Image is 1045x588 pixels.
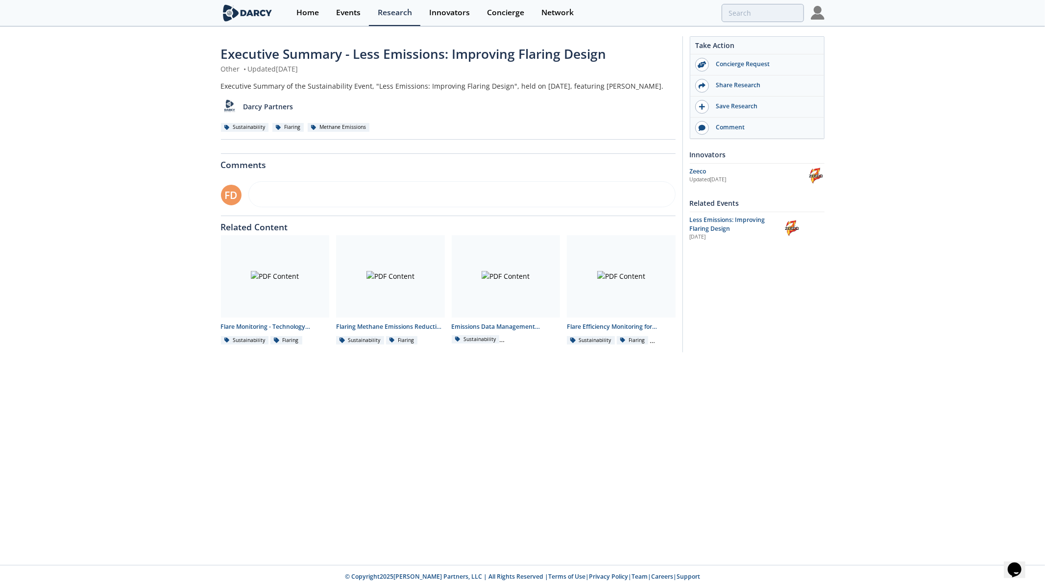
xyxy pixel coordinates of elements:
div: Flaring [270,336,302,345]
a: PDF Content Flaring Methane Emissions Reduction - Technology Landscape Sustainability Flaring [333,235,448,345]
div: Flaring Methane Emissions Reduction - Technology Landscape [336,322,445,331]
img: Zeeco [783,220,801,237]
div: [DATE] [690,233,777,241]
a: PDF Content Flare Monitoring - Technology Landscape Sustainability Flaring [218,235,333,345]
div: Research [378,9,412,17]
div: Executive Summary of the Sustainability Event, "Less Emissions: Improving Flaring Design", held o... [221,81,676,91]
a: Terms of Use [548,572,585,581]
p: © Copyright 2025 [PERSON_NAME] Partners, LLC | All Rights Reserved | | | | | [160,572,885,581]
a: PDF Content Flare Efficiency Monitoring for OOOOb Compliance - Technology Landscape Sustainabilit... [563,235,679,345]
div: Flaring [617,336,649,345]
div: Flare Monitoring - Technology Landscape [221,322,330,331]
span: Executive Summary - Less Emissions: Improving Flaring Design [221,45,607,63]
div: Sustainability [452,335,500,344]
div: Sustainability [221,336,269,345]
div: Innovators [690,146,825,163]
div: Flare Efficiency Monitoring for OOOOb Compliance - Technology Landscape [567,322,676,331]
a: Zeeco Updated[DATE] Zeeco [690,167,825,184]
img: Profile [811,6,825,20]
div: Related Events [690,195,825,212]
iframe: chat widget [1004,549,1035,578]
div: Save Research [709,102,819,111]
a: Less Emissions: Improving Flaring Design [DATE] Zeeco [690,216,825,242]
div: Share Research [709,81,819,90]
div: Comment [709,123,819,132]
div: Comments [221,154,676,170]
a: Team [632,572,648,581]
div: Flaring [386,336,418,345]
div: Sustainability [336,336,384,345]
div: Concierge [487,9,524,17]
div: Events [336,9,361,17]
span: • [242,64,248,73]
div: Related Content [221,216,676,232]
a: Privacy Policy [589,572,628,581]
a: Support [677,572,700,581]
div: Sustainability [567,336,615,345]
a: Careers [651,572,673,581]
img: Zeeco [807,167,825,184]
div: Home [296,9,319,17]
div: Concierge Request [709,60,819,69]
div: Innovators [429,9,470,17]
div: Flaring [272,123,304,132]
a: PDF Content Emissions Data Management Solutions - Technology Landscape Sustainability [448,235,564,345]
div: Sustainability [221,123,269,132]
div: Zeeco [690,167,807,176]
div: Network [541,9,574,17]
div: Other Updated [DATE] [221,64,676,74]
div: Updated [DATE] [690,176,807,184]
span: Less Emissions: Improving Flaring Design [690,216,765,233]
div: Methane Emissions [308,123,370,132]
div: Take Action [690,40,824,54]
input: Advanced Search [722,4,804,22]
p: Darcy Partners [243,101,293,112]
img: logo-wide.svg [221,4,274,22]
div: Emissions Data Management Solutions - Technology Landscape [452,322,560,331]
div: FD [221,185,242,205]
